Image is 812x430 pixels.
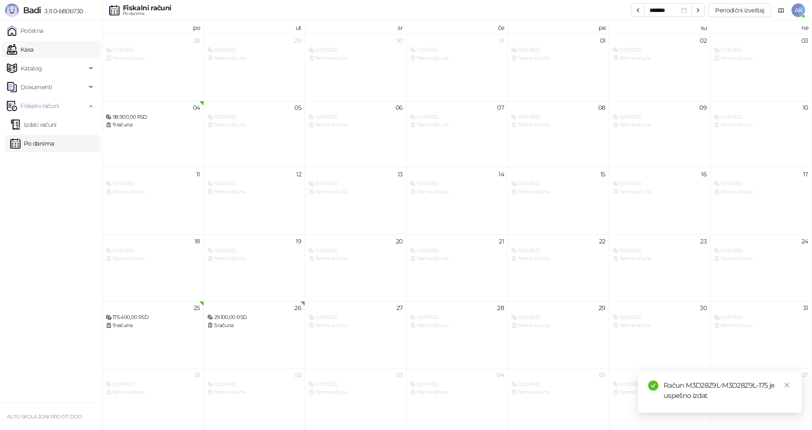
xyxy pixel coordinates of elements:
[609,101,711,168] td: 2025-08-09
[305,234,407,301] td: 2025-08-20
[710,234,812,301] td: 2025-08-24
[699,105,707,111] div: 09
[511,322,605,330] div: Nema računa
[193,105,200,111] div: 04
[106,54,200,62] div: Nema računa
[599,372,605,378] div: 05
[511,254,605,263] div: Nema računa
[511,46,605,54] div: 0,00 RSD
[511,247,605,255] div: 0,00 RSD
[599,305,605,311] div: 29
[106,322,200,330] div: 9 računa
[305,20,407,34] th: sr
[396,305,403,311] div: 27
[305,301,407,368] td: 2025-08-27
[407,34,508,101] td: 2025-07-31
[498,171,504,177] div: 14
[396,372,403,378] div: 03
[714,322,808,330] div: Nema računa
[499,38,504,44] div: 31
[305,101,407,168] td: 2025-08-06
[10,116,57,133] a: Izdati računi
[613,322,707,330] div: Nema računa
[803,171,808,177] div: 17
[714,121,808,129] div: Nema računa
[609,301,711,368] td: 2025-08-30
[714,247,808,255] div: 0,00 RSD
[613,247,707,255] div: 0,00 RSD
[613,46,707,54] div: 0,00 RSD
[106,388,200,396] div: Nema računa
[5,3,19,17] img: Logo
[7,22,44,39] a: Početna
[613,188,707,196] div: Nema računa
[207,113,302,121] div: 0,00 RSD
[102,101,204,168] td: 2025-08-04
[195,238,200,244] div: 18
[710,167,812,234] td: 2025-08-17
[774,3,788,17] a: Dokumentacija
[710,34,812,101] td: 2025-08-03
[803,105,808,111] div: 10
[499,238,504,244] div: 21
[309,322,403,330] div: Nema računa
[511,188,605,196] div: Nema računa
[204,167,306,234] td: 2025-08-12
[801,238,808,244] div: 24
[511,113,605,121] div: 0,00 RSD
[410,188,504,196] div: Nema računa
[708,3,771,17] button: Periodični izveštaj
[309,113,403,121] div: 0,00 RSD
[106,188,200,196] div: Nema računa
[106,46,200,54] div: 0,00 RSD
[410,322,504,330] div: Nema računa
[106,180,200,188] div: 0,00 RSD
[106,113,200,121] div: 98.900,00 RSD
[714,313,808,322] div: 0,00 RSD
[410,380,504,389] div: 0,00 RSD
[305,167,407,234] td: 2025-08-13
[700,238,707,244] div: 23
[106,247,200,255] div: 0,00 RSD
[41,7,83,15] span: 3.11.0-b80b730
[294,105,301,111] div: 05
[497,372,504,378] div: 04
[410,247,504,255] div: 0,00 RSD
[600,38,605,44] div: 01
[407,234,508,301] td: 2025-08-21
[396,38,403,44] div: 30
[511,388,605,396] div: Nema računa
[193,38,200,44] div: 28
[196,171,200,177] div: 11
[784,382,790,388] span: close
[410,313,504,322] div: 0,00 RSD
[396,105,403,111] div: 06
[508,34,609,101] td: 2025-08-01
[609,20,711,34] th: su
[309,313,403,322] div: 0,00 RSD
[207,121,302,129] div: Nema računa
[609,234,711,301] td: 2025-08-23
[207,322,302,330] div: 5 računa
[714,188,808,196] div: Nema računa
[309,247,403,255] div: 0,00 RSD
[613,113,707,121] div: 0,00 RSD
[714,46,808,54] div: 0,00 RSD
[508,20,609,34] th: pe
[511,54,605,62] div: Nema računa
[410,388,504,396] div: Nema računa
[599,238,605,244] div: 22
[710,20,812,34] th: ne
[305,34,407,101] td: 2025-07-30
[511,180,605,188] div: 0,00 RSD
[204,301,306,368] td: 2025-08-26
[600,171,605,177] div: 15
[410,121,504,129] div: Nema računa
[309,54,403,62] div: Nema računa
[106,121,200,129] div: 9 računa
[207,313,302,322] div: 29.100,00 RSD
[106,380,200,389] div: 0,00 RSD
[613,180,707,188] div: 0,00 RSD
[613,313,707,322] div: 0,00 RSD
[102,20,204,34] th: po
